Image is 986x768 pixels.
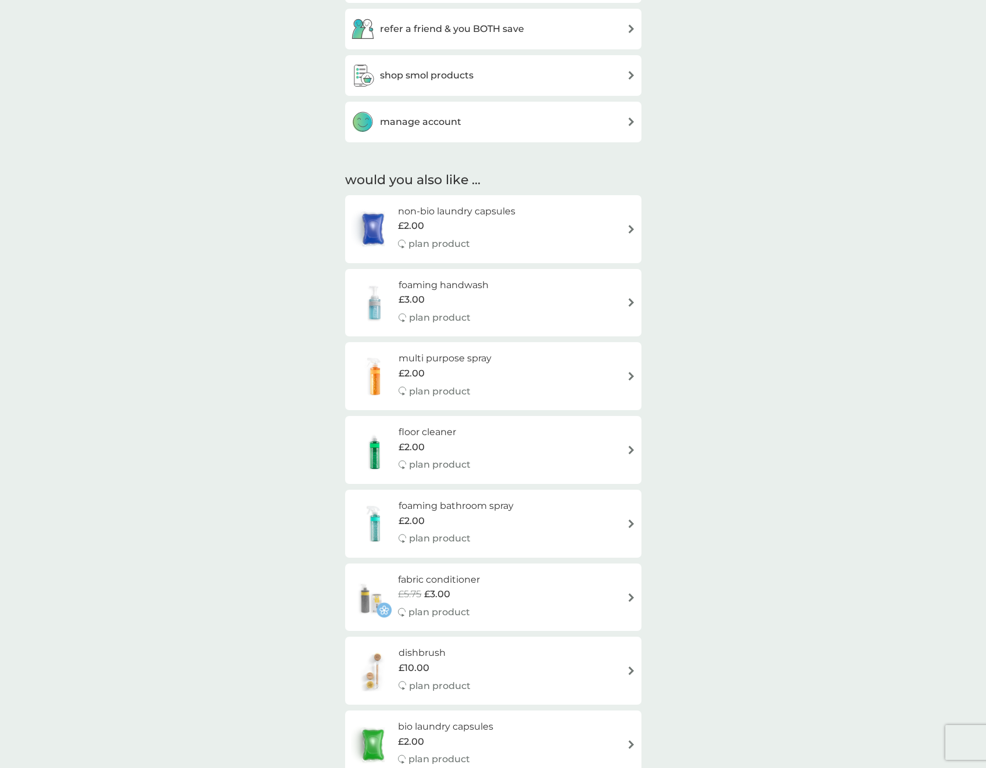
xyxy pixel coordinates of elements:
[627,225,636,234] img: arrow right
[409,310,471,325] p: plan product
[408,605,470,620] p: plan product
[399,425,471,440] h6: floor cleaner
[351,651,399,691] img: dishbrush
[399,278,489,293] h6: foaming handwash
[351,577,392,618] img: fabric conditioner
[409,531,471,546] p: plan product
[424,587,450,602] span: £3.00
[627,593,636,602] img: arrow right
[399,661,429,676] span: £10.00
[380,114,461,130] h3: manage account
[627,71,636,80] img: arrow right
[627,740,636,749] img: arrow right
[398,587,421,602] span: £5.75
[627,446,636,454] img: arrow right
[627,519,636,528] img: arrow right
[627,298,636,307] img: arrow right
[351,430,399,471] img: floor cleaner
[399,440,425,455] span: £2.00
[345,171,641,189] h2: would you also like ...
[399,292,425,307] span: £3.00
[408,752,470,767] p: plan product
[627,24,636,33] img: arrow right
[351,209,395,249] img: non-bio laundry capsules
[380,68,474,83] h3: shop smol products
[399,366,425,381] span: £2.00
[398,218,424,234] span: £2.00
[351,503,399,544] img: foaming bathroom spray
[399,351,492,366] h6: multi purpose spray
[398,572,480,587] h6: fabric conditioner
[351,356,399,397] img: multi purpose spray
[627,666,636,675] img: arrow right
[409,457,471,472] p: plan product
[380,21,524,37] h3: refer a friend & you BOTH save
[399,645,471,661] h6: dishbrush
[408,236,470,252] p: plan product
[398,734,424,749] span: £2.00
[399,498,514,514] h6: foaming bathroom spray
[398,204,515,219] h6: non-bio laundry capsules
[409,679,471,694] p: plan product
[399,514,425,529] span: £2.00
[351,282,399,323] img: foaming handwash
[351,724,395,765] img: bio laundry capsules
[627,372,636,381] img: arrow right
[398,719,493,734] h6: bio laundry capsules
[409,384,471,399] p: plan product
[627,117,636,126] img: arrow right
